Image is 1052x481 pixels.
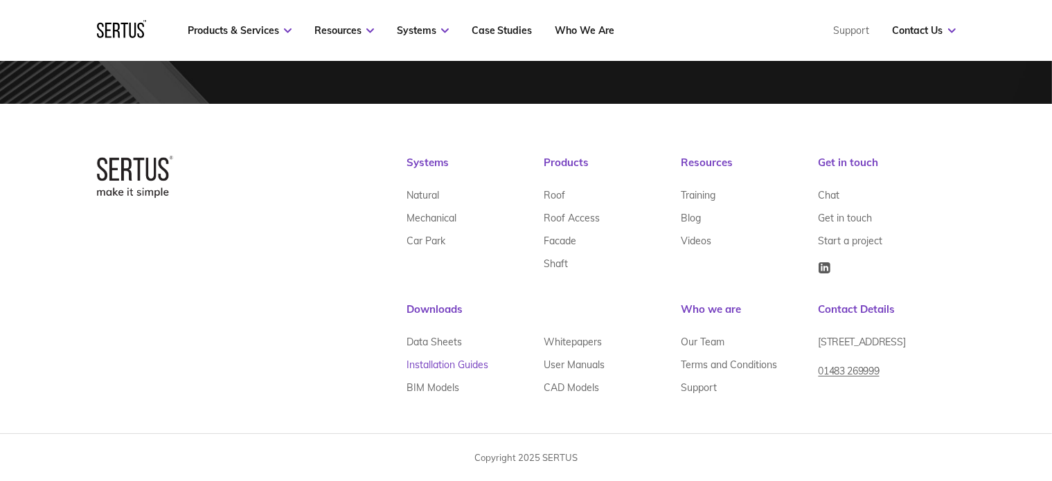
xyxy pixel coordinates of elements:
a: Our Team [681,330,725,353]
a: Car Park [407,229,446,252]
div: Who we are [681,302,819,330]
a: Systems [397,24,449,37]
div: Get in touch [819,156,956,183]
a: Natural [407,183,440,206]
a: Mechanical [407,206,457,229]
div: Contact Details [819,302,956,330]
a: 01483 269999 [819,360,880,394]
span: [STREET_ADDRESS] [819,336,906,348]
a: Facade [544,229,577,252]
a: Data Sheets [407,330,463,353]
a: Get in touch [819,206,873,229]
img: logo-box-2bec1e6d7ed5feb70a4f09a85fa1bbdd.png [97,156,173,197]
a: Whitepapers [544,330,603,353]
a: Terms and Conditions [681,353,778,376]
a: Resources [314,24,374,37]
div: Systems [407,156,544,183]
div: Resources [681,156,819,183]
div: Downloads [407,302,681,330]
a: Blog [681,206,702,229]
a: Support [681,376,717,399]
a: Shaft [544,252,569,275]
div: Products [544,156,681,183]
a: BIM Models [407,376,460,399]
a: Videos [681,229,712,252]
a: CAD Models [544,376,600,399]
a: Roof Access [544,206,600,229]
a: Case Studies [472,24,533,37]
a: Who We Are [555,24,615,37]
a: Start a project [819,229,883,252]
a: Chat [819,183,840,206]
a: Products & Services [188,24,292,37]
a: Contact Us [893,24,956,37]
a: Training [681,183,716,206]
a: Installation Guides [407,353,489,376]
a: Roof [544,183,566,206]
a: User Manuals [544,353,605,376]
a: Support [834,24,870,37]
img: Icon [819,262,830,273]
